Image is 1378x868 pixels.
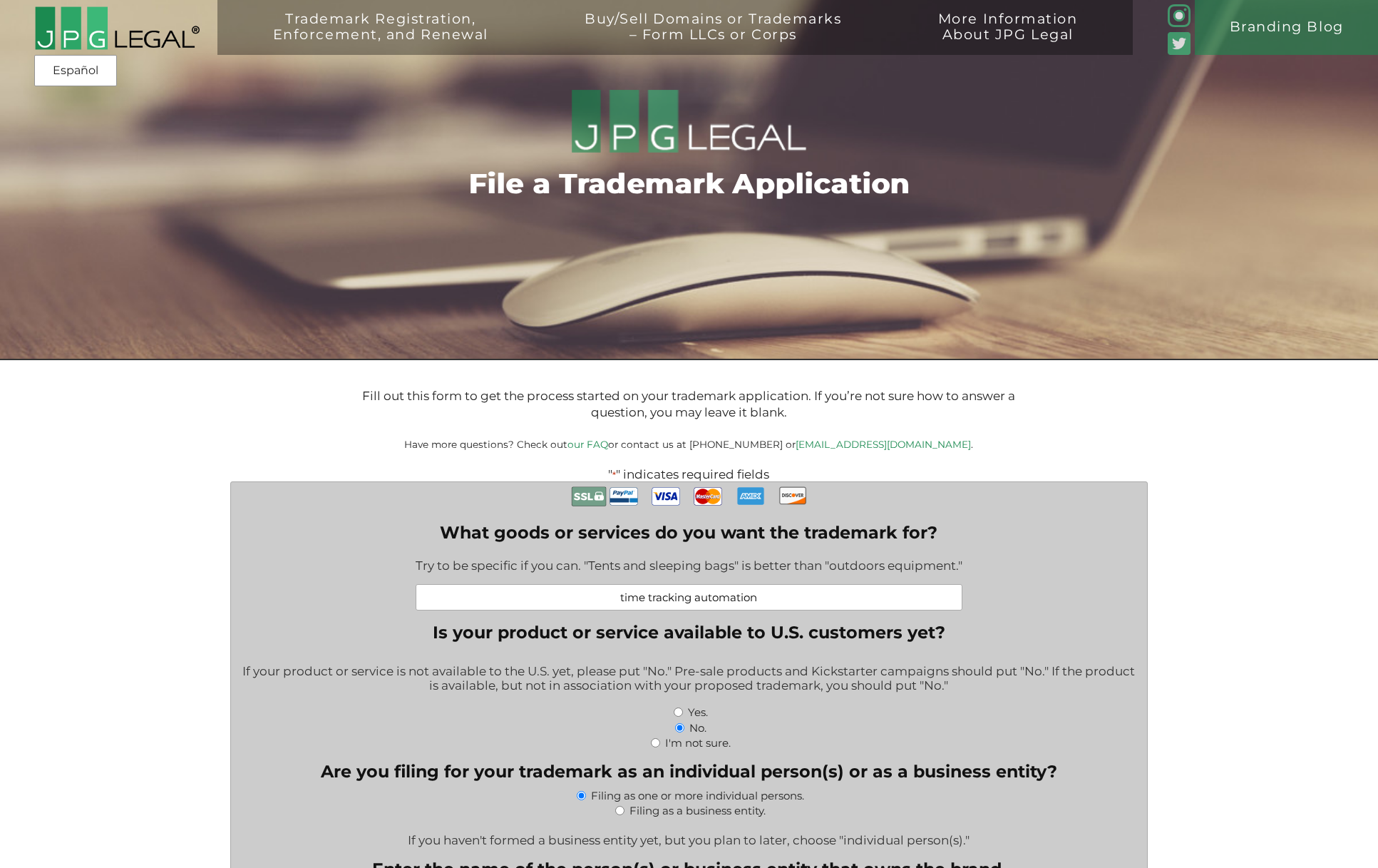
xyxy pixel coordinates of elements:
img: Discover [778,482,807,509]
div: If your product or service is not available to the U.S. yet, please put "No." Pre-sale products a... [242,655,1136,704]
img: PayPal [610,482,638,511]
label: Filing as one or more individual persons. [591,789,804,802]
img: MasterCard [694,482,722,511]
label: What goods or services do you want the trademark for? [416,522,962,543]
img: Secure Payment with SSL [571,482,607,511]
img: 2016-logo-black-letters-3-r.png [34,6,200,51]
a: Buy/Sell Domains or Trademarks– Form LLCs or Corps [543,11,883,66]
label: Yes. [688,705,708,719]
label: No. [689,721,706,735]
legend: Are you filing for your trademark as an individual person(s) or as a business entity? [321,761,1057,782]
input: Examples: Pet leashes; Healthcare consulting; Web-based accounting software [416,584,962,611]
a: [EMAIL_ADDRESS][DOMAIN_NAME] [796,439,971,450]
legend: Is your product or service available to U.S. customers yet? [433,622,945,643]
p: " " indicates required fields [179,467,1198,481]
label: I'm not sure. [665,736,731,750]
div: Try to be specific if you can. "Tents and sleeping bags" is better than "outdoors equipment." [416,549,962,584]
a: More InformationAbout JPG Legal [897,11,1119,66]
img: glyph-logo_May2016-green3-90.png [1168,4,1191,27]
p: Fill out this form to get the process started on your trademark application. If you’re not sure h... [359,388,1020,422]
a: Español [38,58,113,83]
a: Trademark Registration,Enforcement, and Renewal [232,11,530,66]
a: our FAQ [567,439,608,450]
img: AmEx [736,482,765,510]
small: Have more questions? Check out or contact us at [PHONE_NUMBER] or . [404,439,973,450]
div: If you haven't formed a business entity yet, but you plan to later, choose "individual person(s)." [242,824,1136,847]
label: Filing as a business entity. [629,804,766,817]
img: Visa [652,482,680,511]
img: Twitter_Social_Icon_Rounded_Square_Color-mid-green3-90.png [1168,32,1191,55]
